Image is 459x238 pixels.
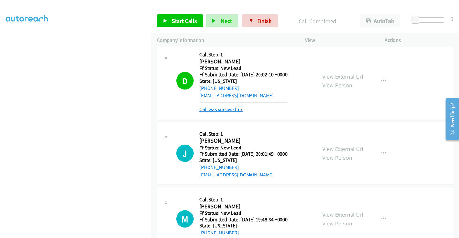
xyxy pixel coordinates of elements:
a: [PHONE_NUMBER] [199,164,239,170]
p: Company Information [157,36,293,44]
h1: D [176,72,194,90]
a: View External Url [322,211,363,218]
a: [PHONE_NUMBER] [199,85,239,91]
h5: Ff Status: New Lead [199,210,288,216]
h5: Ff Submitted Date: [DATE] 19:48:34 +0000 [199,216,288,223]
a: View Person [322,154,352,161]
h5: State: [US_STATE] [199,157,288,164]
a: View Person [322,220,352,227]
div: The call is yet to be attempted [176,145,194,162]
p: Call Completed [287,17,349,25]
button: AutoTab [360,14,400,27]
h5: Call Step: 1 [199,52,288,58]
a: View External Url [322,73,363,80]
h2: [PERSON_NAME] [199,203,288,210]
p: Actions [385,36,454,44]
span: Next [221,17,232,24]
h2: [PERSON_NAME] [199,58,288,65]
div: 0 [450,14,453,23]
h5: Ff Submitted Date: [DATE] 20:02:10 +0000 [199,71,288,78]
h5: Call Step: 1 [199,131,288,137]
a: [EMAIL_ADDRESS][DOMAIN_NAME] [199,92,274,99]
p: View [305,36,373,44]
span: Start Calls [172,17,197,24]
button: Next [206,14,238,27]
iframe: Resource Center [441,93,459,145]
a: Call was successful? [199,106,243,112]
a: [PHONE_NUMBER] [199,230,239,236]
a: View Person [322,81,352,89]
span: Finish [257,17,272,24]
a: Finish [242,14,278,27]
h5: Call Step: 1 [199,196,288,203]
a: [EMAIL_ADDRESS][DOMAIN_NAME] [199,172,274,178]
h5: State: [US_STATE] [199,78,288,84]
a: View External Url [322,145,363,153]
h5: State: [US_STATE] [199,223,288,229]
h1: J [176,145,194,162]
h2: [PERSON_NAME] [199,137,288,145]
h5: Ff Status: New Lead [199,145,288,151]
div: The call is yet to be attempted [176,210,194,228]
h1: M [176,210,194,228]
a: Start Calls [157,14,203,27]
h5: Ff Status: New Lead [199,65,288,71]
h5: Ff Submitted Date: [DATE] 20:01:49 +0000 [199,151,288,157]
